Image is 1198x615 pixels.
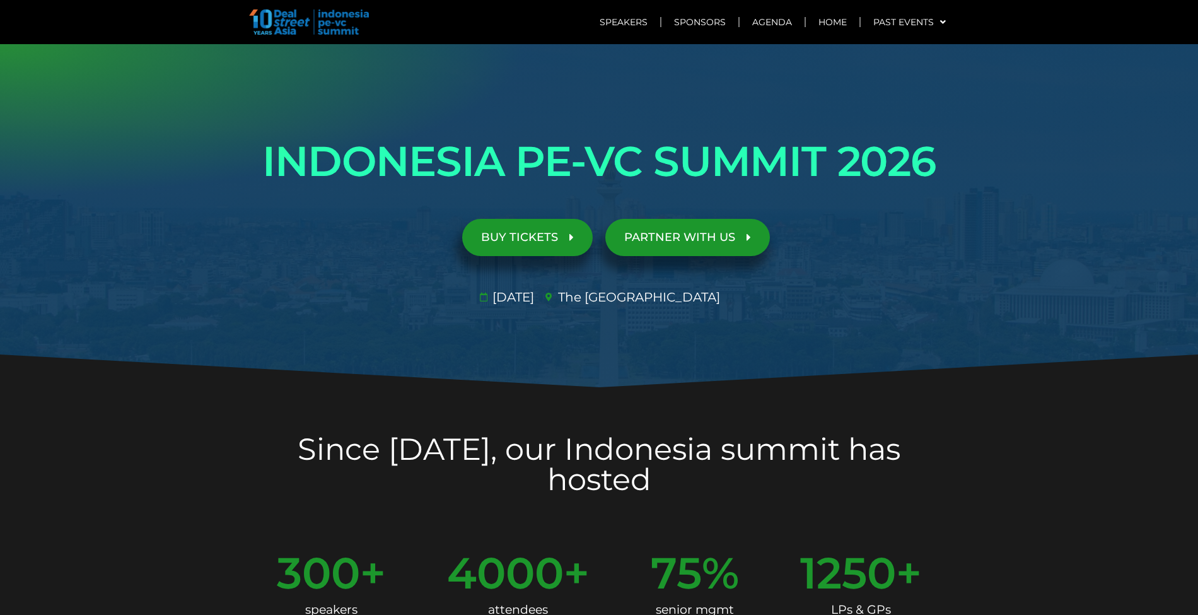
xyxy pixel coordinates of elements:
h1: INDONESIA PE-VC SUMMIT 2026 [246,126,952,197]
span: 75 [651,551,702,595]
a: Past Events [861,8,958,37]
span: % [702,551,739,595]
a: Speakers [587,8,660,37]
span: 1250 [800,551,896,595]
span: 300 [277,551,360,595]
span: 4000 [447,551,564,595]
h2: Since [DATE], our Indonesia summit has hosted [246,434,952,495]
span: The [GEOGRAPHIC_DATA]​ [555,288,720,307]
span: BUY TICKETS [481,231,558,243]
a: Home [806,8,859,37]
a: BUY TICKETS [462,219,593,256]
span: [DATE]​ [489,288,534,307]
span: + [564,551,590,595]
a: PARTNER WITH US [605,219,770,256]
a: Sponsors [661,8,738,37]
span: + [360,551,386,595]
span: PARTNER WITH US [624,231,735,243]
a: Agenda [740,8,805,37]
span: + [896,551,922,595]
